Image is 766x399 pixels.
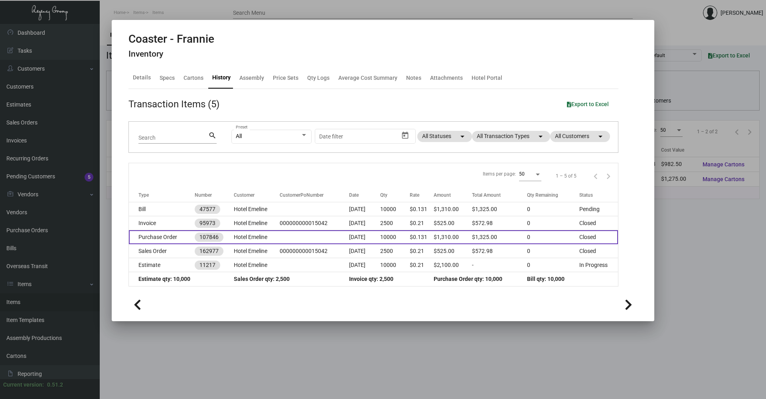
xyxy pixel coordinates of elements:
[519,171,541,177] mat-select: Items per page:
[399,129,412,142] button: Open calendar
[138,276,190,282] span: Estimate qty: 10,000
[234,244,280,258] td: Hotel Emeline
[434,230,472,244] td: $1,310.00
[380,192,410,199] div: Qty
[483,170,516,178] div: Items per page:
[519,171,525,177] span: 50
[160,73,175,82] div: Specs
[236,133,242,139] span: All
[527,230,579,244] td: 0
[319,133,344,140] input: Start date
[234,216,280,230] td: Hotel Emeline
[128,97,219,111] div: Transaction Items (5)
[349,230,380,244] td: [DATE]
[410,192,419,199] div: Rate
[129,230,195,244] td: Purchase Order
[410,258,434,272] td: $0.21
[380,192,387,199] div: Qty
[184,73,203,82] div: Cartons
[410,216,434,230] td: $0.21
[434,258,472,272] td: $2,100.00
[195,219,220,228] mat-chip: 95973
[472,258,527,272] td: -
[195,261,220,270] mat-chip: 11217
[579,202,618,216] td: Pending
[567,101,609,107] span: Export to Excel
[195,192,234,199] div: Number
[410,230,434,244] td: $0.131
[195,205,220,214] mat-chip: 47577
[472,192,501,199] div: Total Amount
[129,244,195,258] td: Sales Order
[212,73,231,82] div: History
[589,170,602,182] button: Previous page
[430,73,463,82] div: Attachments
[349,258,380,272] td: [DATE]
[239,73,264,82] div: Assembly
[280,244,349,258] td: 000000000015042
[579,244,618,258] td: Closed
[380,258,410,272] td: 10000
[579,230,618,244] td: Closed
[133,73,151,82] div: Details
[338,73,397,82] div: Average Cost Summary
[410,244,434,258] td: $0.21
[406,73,421,82] div: Notes
[472,202,527,216] td: $1,325.00
[536,132,545,141] mat-icon: arrow_drop_down
[195,247,223,256] mat-chip: 162977
[550,131,610,142] mat-chip: All Customers
[527,216,579,230] td: 0
[234,192,255,199] div: Customer
[380,230,410,244] td: 10000
[351,133,389,140] input: End date
[527,202,579,216] td: 0
[472,192,527,199] div: Total Amount
[527,276,565,282] span: Bill qty: 10,000
[434,192,472,199] div: Amount
[234,192,280,199] div: Customer
[307,73,330,82] div: Qty Logs
[434,244,472,258] td: $525.00
[596,132,605,141] mat-icon: arrow_drop_down
[349,216,380,230] td: [DATE]
[410,192,434,199] div: Rate
[527,192,579,199] div: Qty Remaining
[208,131,217,140] mat-icon: search
[579,258,618,272] td: In Progress
[417,131,472,142] mat-chip: All Statuses
[47,381,63,389] div: 0.51.2
[579,192,593,199] div: Status
[579,192,618,199] div: Status
[280,192,349,199] div: CustomerPoNumber
[280,192,324,199] div: CustomerPoNumber
[410,202,434,216] td: $0.131
[472,244,527,258] td: $572.98
[234,230,280,244] td: Hotel Emeline
[527,244,579,258] td: 0
[129,258,195,272] td: Estimate
[3,381,44,389] div: Current version:
[380,216,410,230] td: 2500
[349,192,359,199] div: Date
[129,216,195,230] td: Invoice
[380,244,410,258] td: 2500
[434,202,472,216] td: $1,310.00
[128,32,214,46] h2: Coaster - Frannie
[472,131,550,142] mat-chip: All Transaction Types
[349,276,393,282] span: Invoice qty: 2,500
[472,230,527,244] td: $1,325.00
[138,192,195,199] div: Type
[280,216,349,230] td: 000000000015042
[527,192,558,199] div: Qty Remaining
[472,216,527,230] td: $572.98
[561,97,615,111] button: Export to Excel
[234,276,290,282] span: Sales Order qty: 2,500
[579,216,618,230] td: Closed
[234,202,280,216] td: Hotel Emeline
[349,202,380,216] td: [DATE]
[273,73,298,82] div: Price Sets
[556,172,576,180] div: 1 – 5 of 5
[138,192,149,199] div: Type
[349,192,380,199] div: Date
